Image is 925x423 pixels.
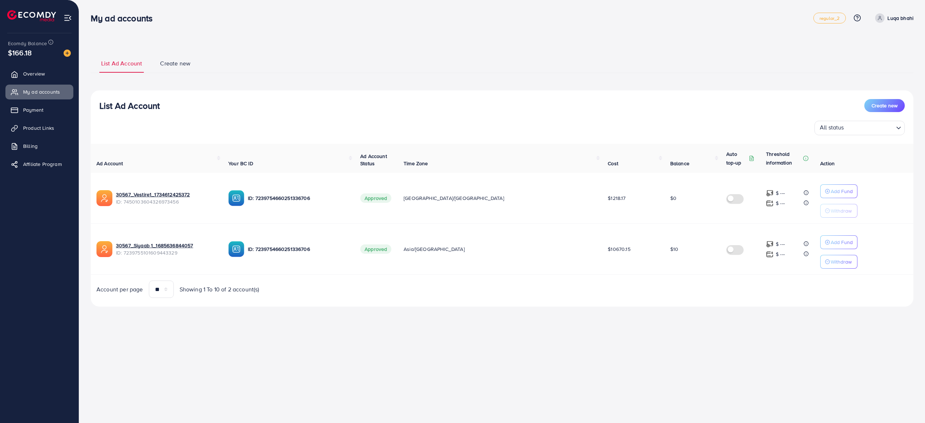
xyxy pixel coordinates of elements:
[776,250,785,258] p: $ ---
[360,244,391,254] span: Approved
[813,13,846,23] a: regular_2
[670,195,676,202] span: $0
[831,206,852,215] p: Withdraw
[116,242,217,257] div: <span class='underline'>30567_Siyaab 1_1685636844057</span></br>7239755101609443329
[814,121,905,135] div: Search for option
[116,191,217,198] a: 30567_Vestire1_1734612425372
[96,285,143,294] span: Account per page
[23,106,43,114] span: Payment
[96,241,112,257] img: ic-ads-acc.e4c84228.svg
[8,40,47,47] span: Ecomdy Balance
[831,187,853,196] p: Add Fund
[766,189,774,197] img: top-up amount
[608,160,618,167] span: Cost
[831,238,853,247] p: Add Fund
[23,124,54,132] span: Product Links
[64,14,72,22] img: menu
[887,14,913,22] p: Luqa bhahi
[96,160,123,167] span: Ad Account
[5,103,73,117] a: Payment
[670,245,678,253] span: $10
[726,150,747,167] p: Auto top-up
[23,88,60,95] span: My ad accounts
[776,199,785,208] p: $ ---
[96,190,112,206] img: ic-ads-acc.e4c84228.svg
[670,160,689,167] span: Balance
[608,245,630,253] span: $10670.15
[248,194,349,202] p: ID: 7239754660251336706
[864,99,905,112] button: Create new
[116,242,217,249] a: 30567_Siyaab 1_1685636844057
[819,16,840,21] span: regular_2
[8,47,32,58] span: $166.18
[5,139,73,153] a: Billing
[820,184,857,198] button: Add Fund
[820,204,857,218] button: Withdraw
[23,70,45,77] span: Overview
[180,285,259,294] span: Showing 1 To 10 of 2 account(s)
[116,198,217,205] span: ID: 7450103604326973456
[360,193,391,203] span: Approved
[404,195,504,202] span: [GEOGRAPHIC_DATA]/[GEOGRAPHIC_DATA]
[228,190,244,206] img: ic-ba-acc.ded83a64.svg
[228,160,253,167] span: Your BC ID
[872,102,898,109] span: Create new
[818,122,846,133] span: All status
[776,240,785,248] p: $ ---
[23,142,38,150] span: Billing
[23,161,62,168] span: Affiliate Program
[5,157,73,171] a: Affiliate Program
[228,241,244,257] img: ic-ba-acc.ded83a64.svg
[776,189,785,197] p: $ ---
[894,390,920,418] iframe: Chat
[820,235,857,249] button: Add Fund
[820,160,835,167] span: Action
[5,67,73,81] a: Overview
[766,150,801,167] p: Threshold information
[101,59,142,68] span: List Ad Account
[99,101,160,111] h3: List Ad Account
[404,245,465,253] span: Asia/[GEOGRAPHIC_DATA]
[820,255,857,269] button: Withdraw
[7,10,56,21] img: logo
[831,257,852,266] p: Withdraw
[91,13,158,23] h3: My ad accounts
[64,50,71,57] img: image
[5,121,73,135] a: Product Links
[846,122,893,133] input: Search for option
[116,191,217,206] div: <span class='underline'>30567_Vestire1_1734612425372</span></br>7450103604326973456
[360,153,387,167] span: Ad Account Status
[766,240,774,248] img: top-up amount
[116,249,217,256] span: ID: 7239755101609443329
[872,13,913,23] a: Luqa bhahi
[766,200,774,207] img: top-up amount
[248,245,349,253] p: ID: 7239754660251336706
[608,195,625,202] span: $1218.17
[404,160,428,167] span: Time Zone
[766,251,774,258] img: top-up amount
[160,59,190,68] span: Create new
[5,85,73,99] a: My ad accounts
